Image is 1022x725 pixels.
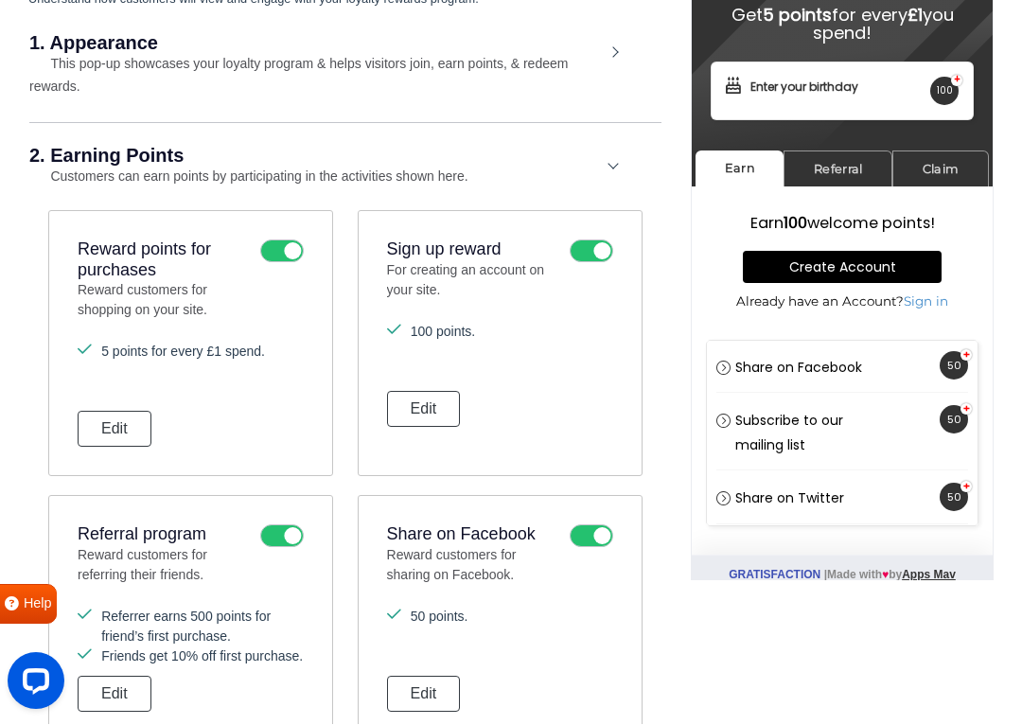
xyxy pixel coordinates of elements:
[387,525,560,546] h3: Share on Facebook
[24,594,52,615] span: Help
[78,677,151,713] button: Edit
[38,650,130,663] a: Gratisfaction
[78,343,304,362] li: 5 points for every £1 spend.
[20,88,283,126] h4: Get for every you spend!
[52,333,251,365] a: Create Account
[217,85,232,109] strong: £1
[133,650,136,663] span: |
[1,638,302,677] p: Made with by
[10,17,292,33] h2: Loyalty Rewards Program
[191,650,198,663] i: ♥
[72,85,141,109] strong: 5 points
[387,323,613,343] li: 100 points.
[387,608,613,628] li: 50 points.
[213,376,257,391] a: Sign in
[29,169,468,185] small: Customers can earn points by participating in the activities shown here.
[78,412,151,448] button: Edit
[387,392,461,428] button: Edit
[78,240,251,281] h3: Reward points for purchases
[29,34,605,53] h2: 1. Appearance
[93,233,202,270] a: Referral
[93,294,116,316] strong: 100
[78,525,251,546] h3: Referral program
[5,233,93,269] a: Earn
[29,147,605,166] h2: 2. Earning Points
[387,546,560,589] p: Reward customers for sharing on Facebook.
[202,233,298,270] a: Claim
[29,57,568,95] small: This pop-up showcases your loyalty program & helps visitors join, earn points, & redeem rewards.
[78,608,304,647] li: Referrer earns 500 points for friend’s first purchase.
[387,677,461,713] button: Edit
[78,546,251,589] p: Reward customers for referring their friends.
[34,375,269,393] p: Already have an Account?
[78,647,304,667] li: Friends get 10% off first purchase.
[387,261,560,304] p: For creating an account on your site.
[8,8,64,64] button: Open LiveChat chat widget
[211,650,265,663] a: Apps Mav
[34,297,269,314] h3: Earn welcome points!
[78,281,251,324] p: Reward customers for shopping on your site.
[387,240,560,261] h3: Sign up reward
